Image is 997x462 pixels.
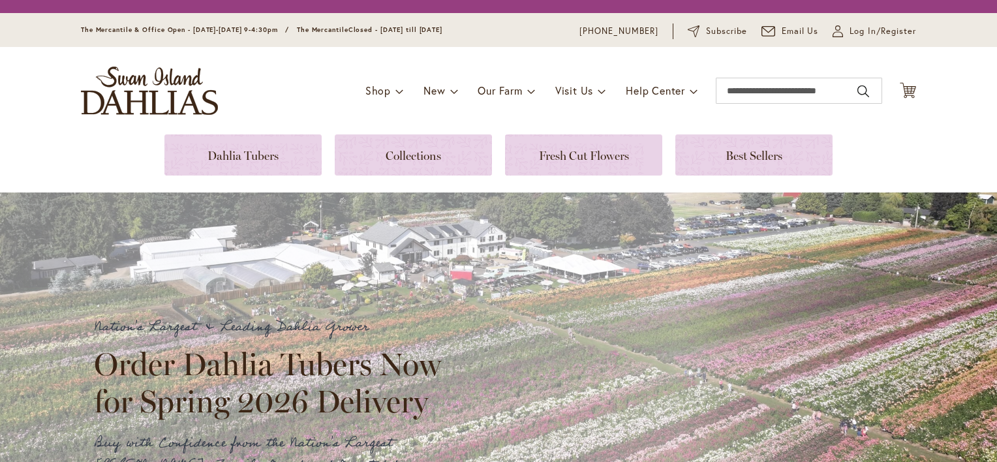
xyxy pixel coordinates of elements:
[579,25,658,38] a: [PHONE_NUMBER]
[761,25,819,38] a: Email Us
[478,84,522,97] span: Our Farm
[423,84,445,97] span: New
[94,346,453,419] h2: Order Dahlia Tubers Now for Spring 2026 Delivery
[782,25,819,38] span: Email Us
[81,25,348,34] span: The Mercantile & Office Open - [DATE]-[DATE] 9-4:30pm / The Mercantile
[688,25,747,38] a: Subscribe
[706,25,747,38] span: Subscribe
[81,67,218,115] a: store logo
[857,81,869,102] button: Search
[626,84,685,97] span: Help Center
[833,25,916,38] a: Log In/Register
[555,84,593,97] span: Visit Us
[850,25,916,38] span: Log In/Register
[94,316,453,338] p: Nation's Largest & Leading Dahlia Grower
[365,84,391,97] span: Shop
[348,25,442,34] span: Closed - [DATE] till [DATE]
